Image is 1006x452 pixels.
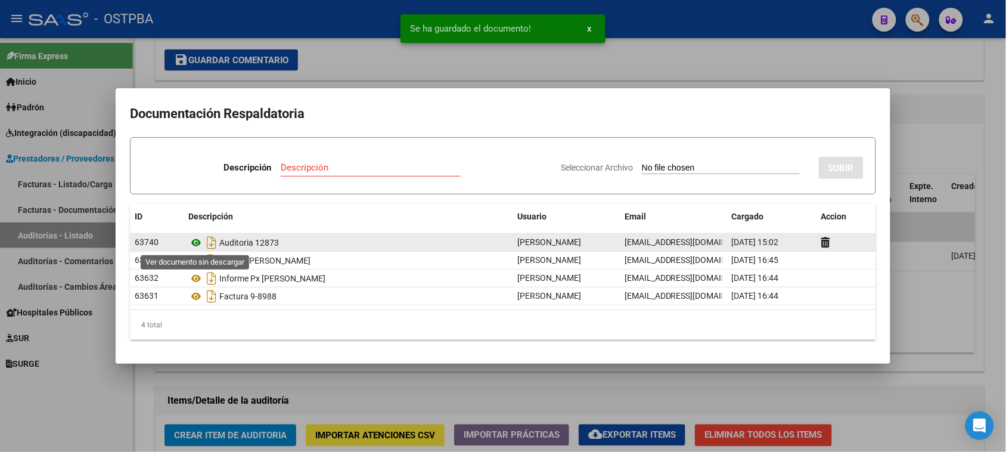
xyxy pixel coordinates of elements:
[517,237,581,247] span: [PERSON_NAME]
[965,411,994,440] div: Open Intercom Messenger
[625,255,757,265] span: [EMAIL_ADDRESS][DOMAIN_NAME]
[135,255,159,265] span: 63633
[828,163,854,174] span: SUBIR
[587,23,591,34] span: x
[517,273,581,283] span: [PERSON_NAME]
[577,18,601,39] button: x
[130,103,876,125] h2: Documentación Respaldatoria
[620,204,727,230] datatable-header-cell: Email
[188,269,508,288] div: Informe Px [PERSON_NAME]
[732,212,764,221] span: Cargado
[625,273,757,283] span: [EMAIL_ADDRESS][DOMAIN_NAME]
[130,310,876,340] div: 4 total
[410,23,531,35] span: Se ha guardado el documento!
[135,273,159,283] span: 63632
[188,287,508,306] div: Factura 9-8988
[135,291,159,301] span: 63631
[188,212,233,221] span: Descripción
[819,157,864,179] button: SUBIR
[732,255,779,265] span: [DATE] 16:45
[821,212,847,221] span: Accion
[184,204,513,230] datatable-header-cell: Descripción
[513,204,620,230] datatable-header-cell: Usuario
[625,237,757,247] span: [EMAIL_ADDRESS][DOMAIN_NAME]
[732,291,779,301] span: [DATE] 16:44
[732,273,779,283] span: [DATE] 16:44
[625,291,757,301] span: [EMAIL_ADDRESS][DOMAIN_NAME]
[517,291,581,301] span: [PERSON_NAME]
[625,212,646,221] span: Email
[204,269,219,288] i: Descargar documento
[816,204,876,230] datatable-header-cell: Accion
[204,251,219,270] i: Descargar documento
[135,212,142,221] span: ID
[732,237,779,247] span: [DATE] 15:02
[223,161,271,175] p: Descripción
[517,212,547,221] span: Usuario
[188,233,508,252] div: Auditoria 12873
[561,163,633,172] span: Seleccionar Archivo
[135,237,159,247] span: 63740
[130,204,184,230] datatable-header-cell: ID
[188,251,508,270] div: Receta [PERSON_NAME]
[727,204,816,230] datatable-header-cell: Cargado
[204,287,219,306] i: Descargar documento
[204,233,219,252] i: Descargar documento
[517,255,581,265] span: [PERSON_NAME]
